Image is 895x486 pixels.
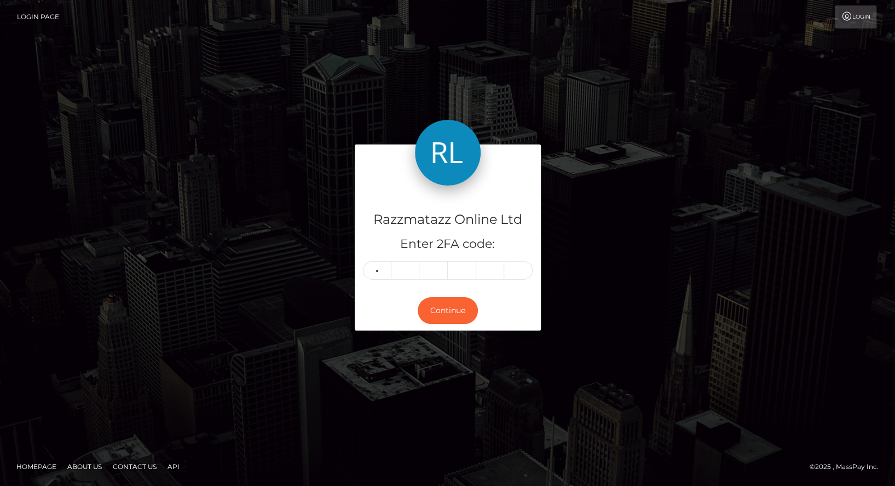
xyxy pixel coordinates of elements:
a: Contact Us [108,458,161,475]
a: About Us [63,458,106,475]
a: Login [835,5,876,28]
a: Homepage [12,458,61,475]
a: API [163,458,184,475]
div: © 2025 , MassPay Inc. [810,461,887,473]
a: Login Page [17,5,59,28]
button: Continue [418,297,478,324]
h5: Enter 2FA code: [363,236,533,253]
h4: Razzmatazz Online Ltd [363,210,533,229]
img: Razzmatazz Online Ltd [415,120,481,186]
